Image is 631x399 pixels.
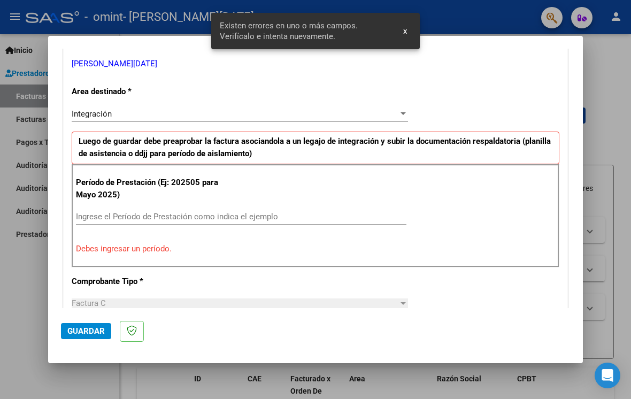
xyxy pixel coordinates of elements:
p: Período de Prestación (Ej: 202505 para Mayo 2025) [76,177,220,201]
p: [PERSON_NAME][DATE] [72,58,559,70]
p: Comprobante Tipo * [72,275,218,288]
p: Area destinado * [72,86,218,98]
span: Existen errores en uno o más campos. Verifícalo e intenta nuevamente. [220,20,390,42]
strong: Luego de guardar debe preaprobar la factura asociandola a un legajo de integración y subir la doc... [79,136,551,158]
button: Guardar [61,323,111,339]
span: Guardar [67,326,105,336]
span: Integración [72,109,112,119]
div: Open Intercom Messenger [595,363,620,388]
span: Factura C [72,298,106,308]
button: x [395,21,415,41]
p: Debes ingresar un período. [76,243,555,255]
span: x [403,26,407,36]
